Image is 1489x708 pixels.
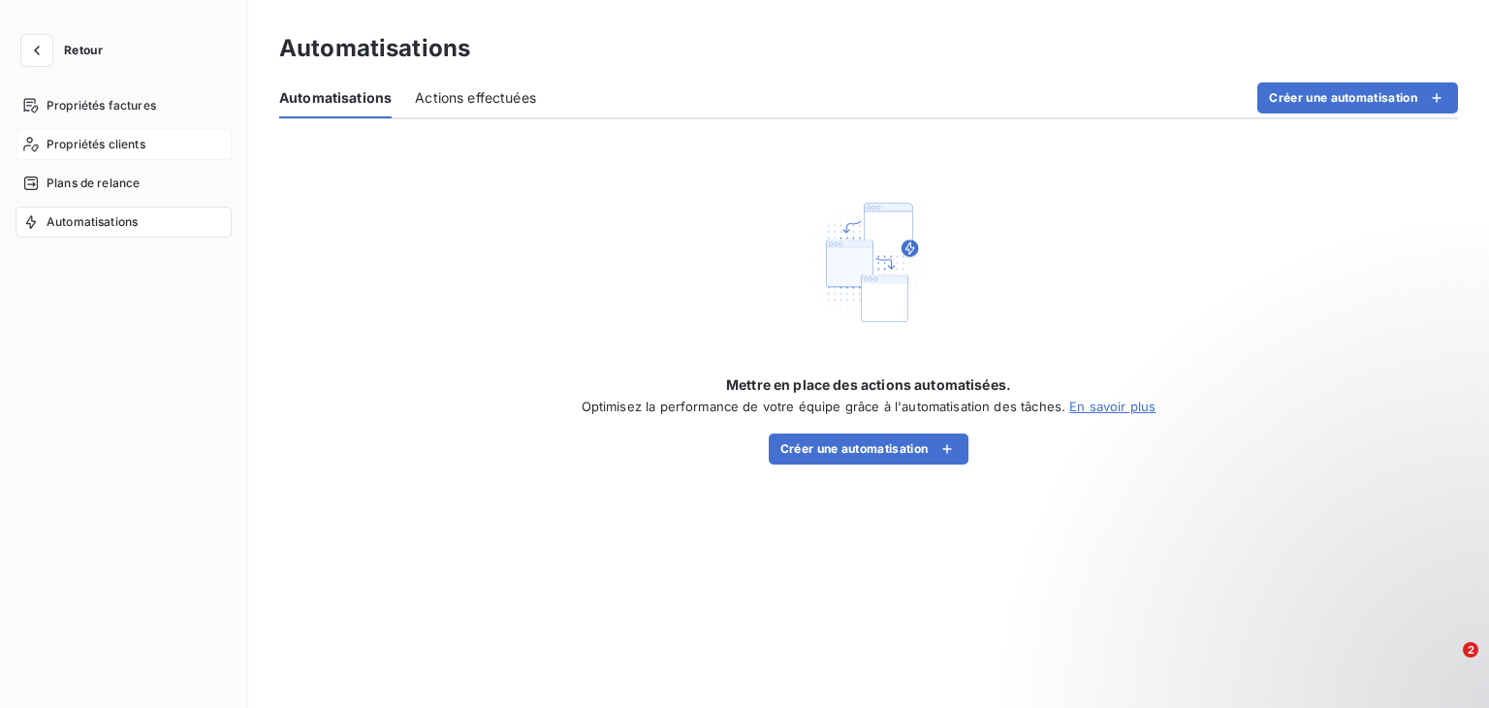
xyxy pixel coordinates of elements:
span: Retour [64,45,103,56]
span: Propriétés clients [47,136,145,153]
a: Propriétés factures [16,90,232,121]
span: Mettre en place des actions automatisées. [726,375,1011,395]
button: Retour [16,35,118,66]
span: Automatisations [279,88,392,108]
a: Plans de relance [16,168,232,199]
h3: Automatisations [279,31,470,66]
span: Optimisez la performance de votre équipe grâce à l'automatisation des tâches. [582,399,1066,414]
a: Automatisations [16,207,232,238]
button: Créer une automatisation [769,434,969,465]
span: 2 [1463,642,1478,658]
button: Créer une automatisation [1257,82,1458,113]
span: Actions effectuées [415,88,536,108]
a: Propriétés clients [16,129,232,160]
span: Automatisations [47,213,138,231]
a: En savoir plus [1069,399,1156,414]
span: Propriétés factures [47,97,156,114]
span: Plans de relance [47,175,140,192]
iframe: Intercom live chat [1423,642,1470,689]
img: Empty state [807,201,931,326]
iframe: Intercom notifications message [1101,520,1489,656]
